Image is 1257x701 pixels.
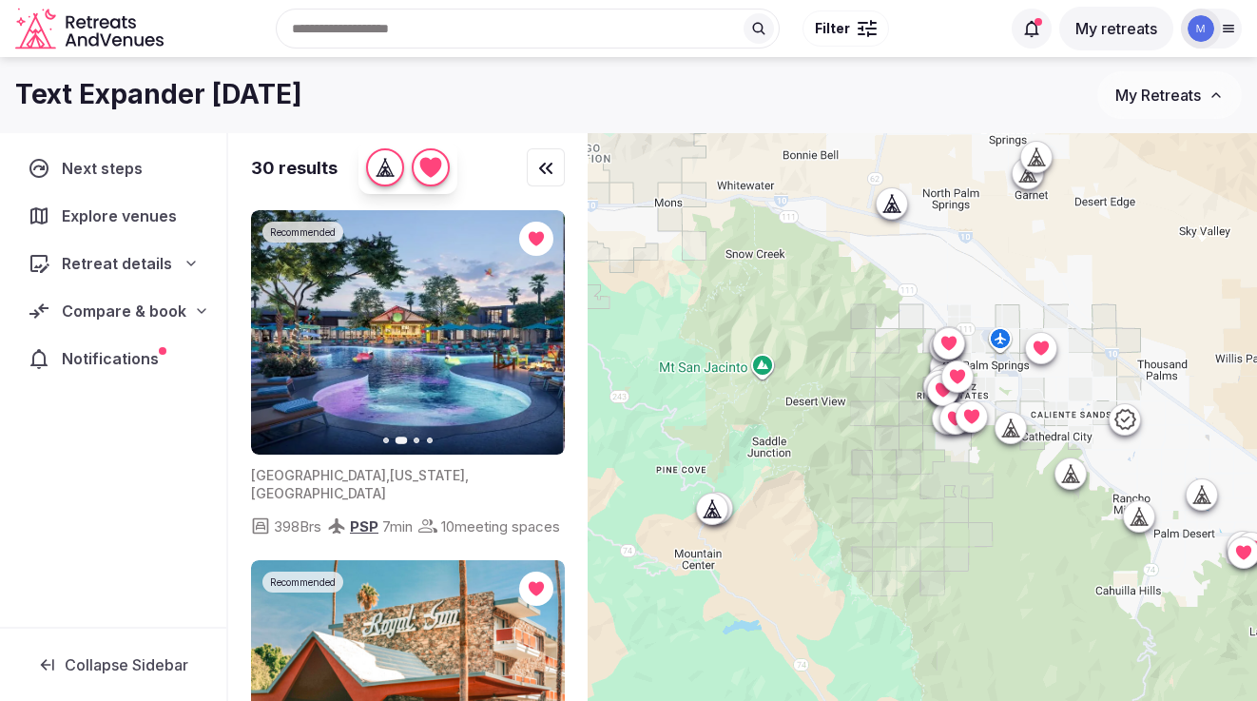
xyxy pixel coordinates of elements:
[270,575,336,589] span: Recommended
[251,485,386,501] span: [GEOGRAPHIC_DATA]
[62,300,186,322] span: Compare & book
[270,225,336,239] span: Recommended
[262,222,343,243] div: Recommended
[15,196,211,236] a: Explore venues
[383,438,389,443] button: Go to slide 1
[250,210,564,455] img: Featured image for venue
[62,157,150,180] span: Next steps
[274,516,321,536] span: 398 Brs
[251,467,386,483] span: [GEOGRAPHIC_DATA]
[15,339,211,379] a: Notifications
[62,347,166,370] span: Notifications
[15,76,302,113] h1: Text Expander [DATE]
[1115,86,1201,105] span: My Retreats
[1188,15,1214,42] img: Marcie Arvelo
[262,572,343,593] div: Recommended
[15,148,211,188] a: Next steps
[382,516,413,536] span: 7 min
[350,517,378,535] span: PSP
[15,8,167,50] svg: Retreats and Venues company logo
[815,19,850,38] span: Filter
[1097,71,1242,119] button: My Retreats
[386,467,390,483] span: ,
[414,438,419,443] button: Go to slide 3
[465,467,469,483] span: ,
[251,156,338,180] div: 30 results
[15,8,167,50] a: Visit the homepage
[1059,7,1173,50] button: My retreats
[803,10,889,47] button: Filter
[564,210,878,455] img: Featured image for venue
[427,438,433,443] button: Go to slide 4
[396,437,408,444] button: Go to slide 2
[390,467,465,483] span: [US_STATE]
[1059,19,1173,38] a: My retreats
[441,516,560,536] span: 10 meeting spaces
[62,204,184,227] span: Explore venues
[62,252,172,275] span: Retreat details
[15,644,211,686] button: Collapse Sidebar
[65,655,188,674] span: Collapse Sidebar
